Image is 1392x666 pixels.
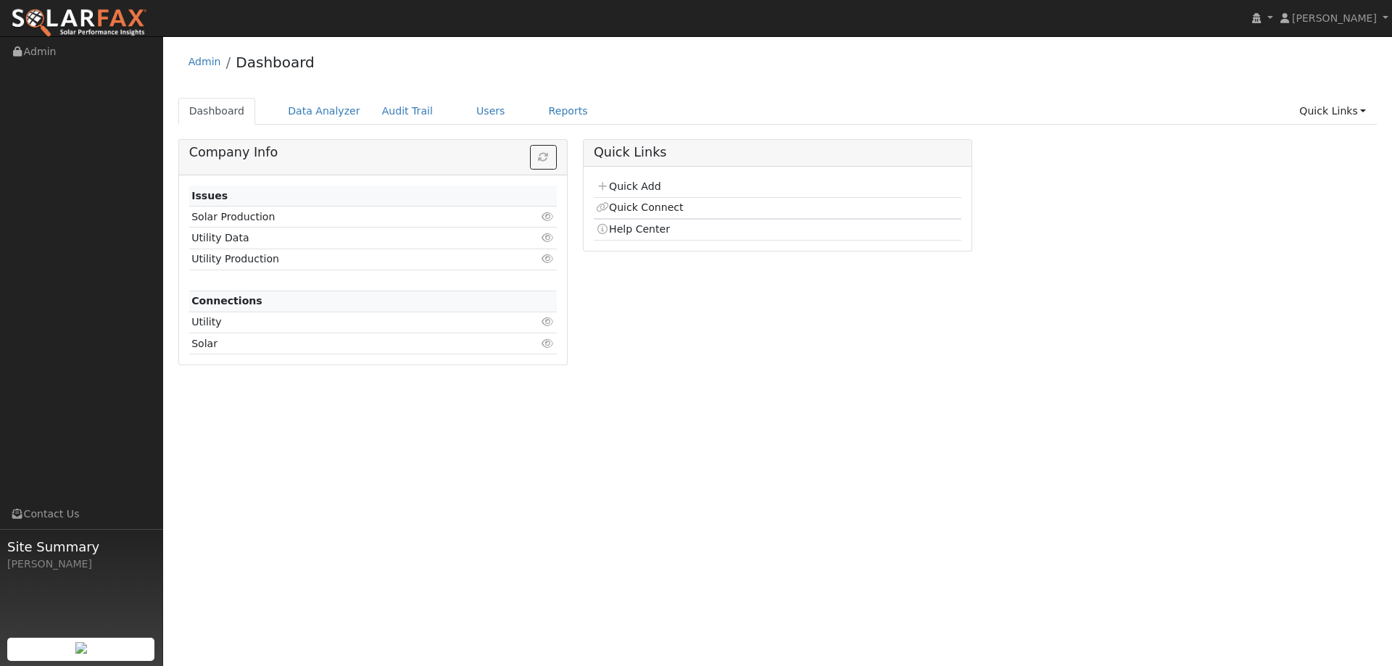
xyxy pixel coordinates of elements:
a: Dashboard [236,54,315,71]
a: Help Center [596,223,670,235]
strong: Connections [191,295,262,307]
i: Click to view [542,317,555,327]
td: Solar [189,333,497,354]
img: retrieve [75,642,87,654]
i: Click to view [542,338,555,349]
img: SolarFax [11,8,147,38]
i: Click to view [542,254,555,264]
td: Utility Production [189,249,497,270]
a: Reports [538,98,599,125]
a: Quick Add [596,180,660,192]
a: Users [465,98,516,125]
span: Site Summary [7,537,155,557]
a: Dashboard [178,98,256,125]
div: [PERSON_NAME] [7,557,155,572]
strong: Issues [191,190,228,201]
i: Click to view [542,212,555,222]
a: Audit Trail [371,98,444,125]
h5: Quick Links [594,145,961,160]
h5: Company Info [189,145,557,160]
a: Quick Connect [596,201,683,213]
span: [PERSON_NAME] [1292,12,1377,24]
td: Utility [189,312,497,333]
td: Solar Production [189,207,497,228]
td: Utility Data [189,228,497,249]
a: Data Analyzer [277,98,371,125]
i: Click to view [542,233,555,243]
a: Admin [188,56,221,67]
a: Quick Links [1288,98,1377,125]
